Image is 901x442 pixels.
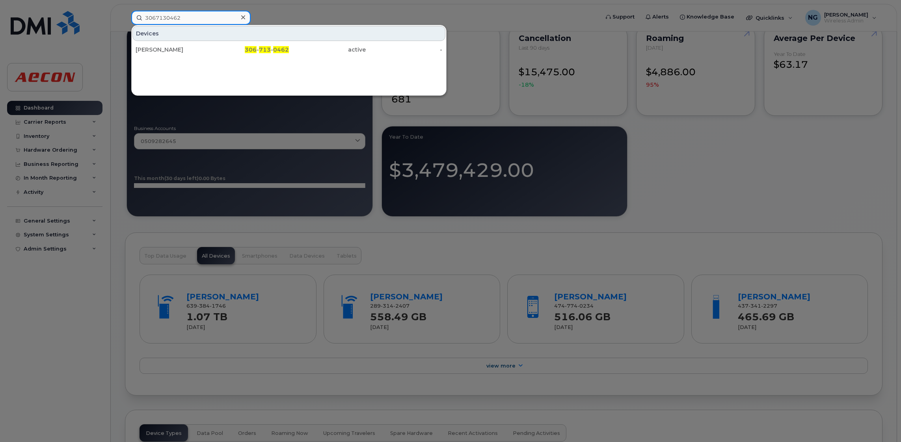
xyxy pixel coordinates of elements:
span: 0462 [273,46,289,53]
div: Devices [132,26,445,41]
a: [PERSON_NAME]306-713-0462active- [132,43,445,57]
span: 713 [259,46,271,53]
div: - [366,46,443,54]
input: Find something... [131,11,251,25]
div: - - [212,46,289,54]
span: 306 [245,46,257,53]
div: active [289,46,366,54]
div: [PERSON_NAME] [136,46,212,54]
